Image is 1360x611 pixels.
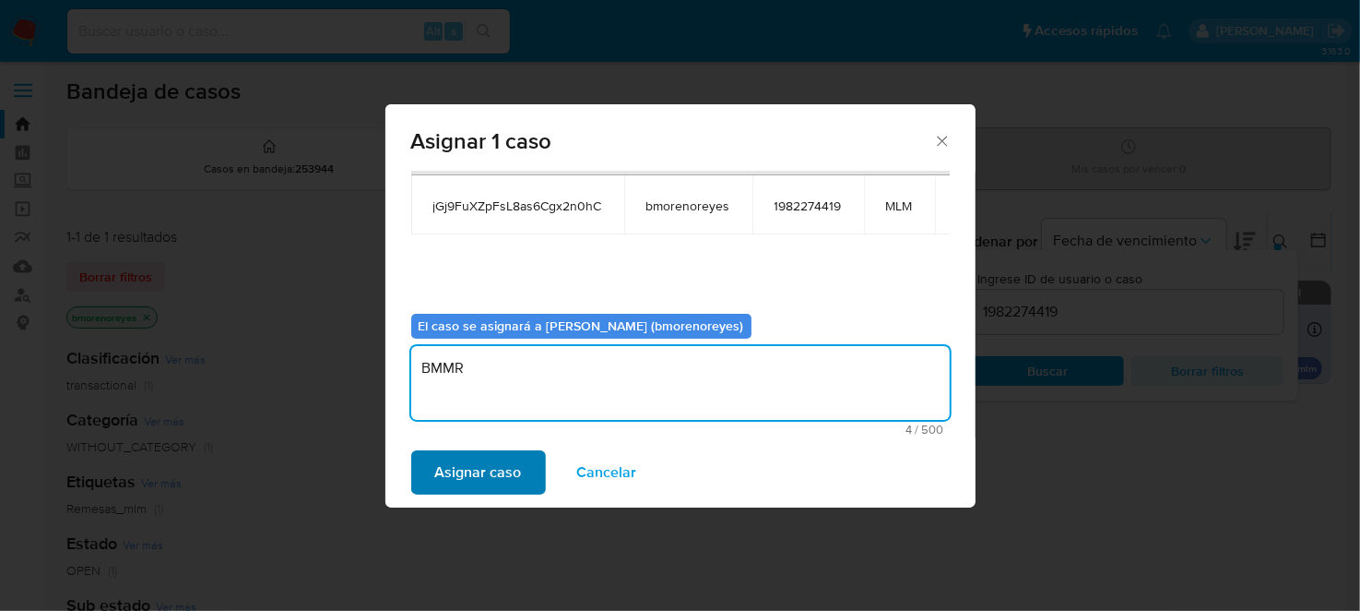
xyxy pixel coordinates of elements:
[417,424,944,436] span: Máximo 500 caracteres
[385,104,976,508] div: assign-modal
[433,198,602,214] span: jGj9FuXZpFsL8as6Cgx2n0hC
[933,132,950,149] button: Cerrar ventana
[775,198,842,214] span: 1982274419
[886,198,913,214] span: MLM
[411,346,950,420] textarea: BMMR
[419,317,744,335] b: El caso se asignará a [PERSON_NAME] (bmorenoreyes)
[411,450,546,495] button: Asignar caso
[435,452,522,493] span: Asignar caso
[646,198,730,214] span: bmorenoreyes
[577,452,637,493] span: Cancelar
[411,130,934,152] span: Asignar 1 caso
[553,450,661,495] button: Cancelar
